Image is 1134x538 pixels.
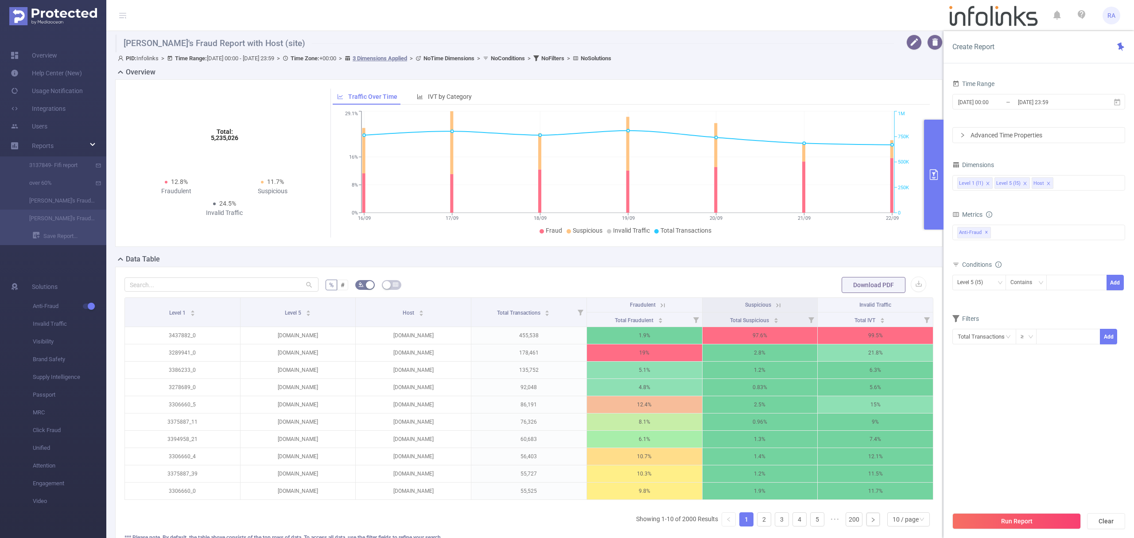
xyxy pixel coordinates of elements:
[952,161,994,168] span: Dimensions
[356,465,471,482] p: [DOMAIN_NAME]
[471,379,586,396] p: 92,048
[33,333,106,351] span: Visibility
[159,55,167,62] span: >
[356,413,471,430] p: [DOMAIN_NAME]
[118,55,611,62] span: Infolinks [DATE] 00:00 - [DATE] 23:59 +00:00
[525,55,533,62] span: >
[587,431,702,448] p: 6.1%
[33,475,106,492] span: Engagement
[345,111,358,117] tspan: 29.1%
[33,227,106,245] a: Save Report...
[241,362,356,378] p: [DOMAIN_NAME]
[403,310,416,316] span: Host
[745,302,771,308] span: Suspicious
[18,192,96,210] a: [PERSON_NAME]'s Fraud Report
[818,362,933,378] p: 6.3%
[1010,275,1038,290] div: Contains
[118,55,126,61] i: icon: user
[176,208,273,218] div: Invalid Traffic
[241,431,356,448] p: [DOMAIN_NAME]
[175,55,207,62] b: Time Range:
[125,465,240,482] p: 3375887_39
[587,362,702,378] p: 5.1%
[241,448,356,465] p: [DOMAIN_NAME]
[587,327,702,344] p: 1.9%
[125,344,240,361] p: 3289941_0
[419,312,424,315] i: icon: caret-down
[818,448,933,465] p: 12.1%
[33,457,106,475] span: Attention
[125,431,240,448] p: 3394958_21
[545,312,550,315] i: icon: caret-down
[407,55,416,62] span: >
[842,277,905,293] button: Download PDF
[125,413,240,430] p: 3375887_11
[216,128,233,135] tspan: Total:
[357,215,370,221] tspan: 16/09
[306,309,311,312] i: icon: caret-up
[880,316,885,322] div: Sort
[32,142,54,149] span: Reports
[953,128,1125,143] div: icon: rightAdvanced Time Properties
[533,215,546,221] tspan: 18/09
[471,327,586,344] p: 455,538
[1028,334,1033,340] i: icon: down
[730,317,770,324] span: Total Suspicious
[356,431,471,448] p: [DOMAIN_NAME]
[356,344,471,361] p: [DOMAIN_NAME]
[219,200,236,207] span: 24.5%
[11,82,83,100] a: Usage Notification
[919,517,924,523] i: icon: down
[854,317,877,324] span: Total IVT
[818,327,933,344] p: 99.5%
[773,316,778,319] i: icon: caret-up
[356,379,471,396] p: [DOMAIN_NAME]
[870,517,876,522] i: icon: right
[1107,7,1115,24] span: RA
[818,465,933,482] p: 11.5%
[757,513,771,526] a: 2
[690,312,702,327] i: Filter menu
[329,281,334,288] span: %
[33,368,106,386] span: Supply Intelligence
[126,67,155,78] h2: Overview
[33,351,106,368] span: Brand Safety
[703,396,818,413] p: 2.5%
[541,55,564,62] b: No Filters
[190,309,195,312] i: icon: caret-up
[352,210,358,216] tspan: 0%
[703,431,818,448] p: 1.3%
[703,379,818,396] p: 0.83%
[33,439,106,457] span: Unified
[128,187,225,196] div: Fraudulent
[828,512,842,526] li: Next 5 Pages
[306,312,311,315] i: icon: caret-down
[471,431,586,448] p: 60,683
[337,94,343,100] i: icon: line-chart
[805,312,817,327] i: Filter menu
[630,302,656,308] span: Fraudulent
[423,55,474,62] b: No Time Dimensions
[11,117,47,135] a: Users
[241,327,356,344] p: [DOMAIN_NAME]
[125,448,240,465] p: 3306660_4
[581,55,611,62] b: No Solutions
[615,317,655,324] span: Total Fraudulent
[726,517,731,522] i: icon: left
[225,187,321,196] div: Suspicious
[828,512,842,526] span: •••
[587,413,702,430] p: 8.1%
[241,483,356,499] p: [DOMAIN_NAME]
[952,513,1081,529] button: Run Report
[393,282,398,287] i: icon: table
[898,210,901,216] tspan: 0
[544,309,550,314] div: Sort
[33,386,106,404] span: Passport
[125,379,240,396] p: 3278689_0
[32,137,54,155] a: Reports
[241,396,356,413] p: [DOMAIN_NAME]
[960,133,965,138] i: icon: right
[241,413,356,430] p: [DOMAIN_NAME]
[18,156,96,174] a: 3137849- Fifi report
[11,64,82,82] a: Help Center (New)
